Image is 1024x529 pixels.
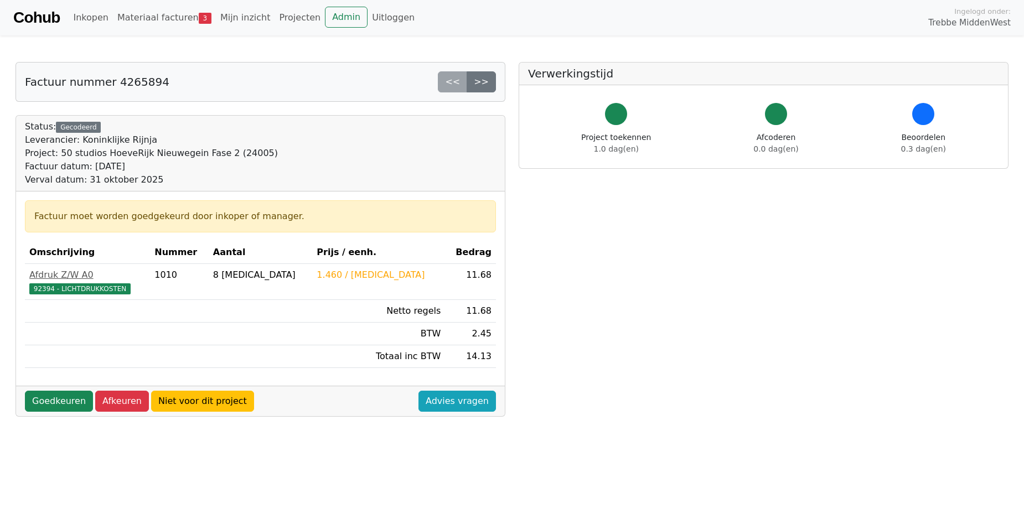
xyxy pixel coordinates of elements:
a: >> [467,71,496,92]
span: 0.3 dag(en) [901,144,946,153]
td: Netto regels [312,300,445,323]
a: Materiaal facturen3 [113,7,216,29]
div: 1.460 / [MEDICAL_DATA] [317,268,441,282]
th: Prijs / eenh. [312,241,445,264]
td: Totaal inc BTW [312,345,445,368]
div: 8 [MEDICAL_DATA] [213,268,308,282]
div: Factuur moet worden goedgekeurd door inkoper of manager. [34,210,487,223]
span: 3 [199,13,211,24]
a: Afkeuren [95,391,149,412]
a: Advies vragen [418,391,496,412]
td: 14.13 [445,345,496,368]
td: 2.45 [445,323,496,345]
a: Inkopen [69,7,112,29]
span: 0.0 dag(en) [753,144,798,153]
th: Omschrijving [25,241,150,264]
div: Status: [25,120,278,186]
a: Goedkeuren [25,391,93,412]
th: Bedrag [445,241,496,264]
th: Aantal [209,241,313,264]
span: 1.0 dag(en) [594,144,639,153]
div: Afdruk Z/W A0 [29,268,146,282]
td: 1010 [150,264,209,300]
a: Mijn inzicht [216,7,275,29]
span: Ingelogd onder: [954,6,1011,17]
th: Nummer [150,241,209,264]
td: 11.68 [445,264,496,300]
a: Projecten [275,7,325,29]
h5: Verwerkingstijd [528,67,999,80]
div: Project toekennen [581,132,651,155]
div: Gecodeerd [56,122,101,133]
a: Cohub [13,4,60,31]
div: Leverancier: Koninklijke Rijnja [25,133,278,147]
div: Afcoderen [753,132,798,155]
div: Project: 50 studios HoeveRijk Nieuwegein Fase 2 (24005) [25,147,278,160]
div: Factuur datum: [DATE] [25,160,278,173]
td: 11.68 [445,300,496,323]
span: 92394 - LICHTDRUKKOSTEN [29,283,131,294]
span: Trebbe MiddenWest [928,17,1011,29]
a: Afdruk Z/W A092394 - LICHTDRUKKOSTEN [29,268,146,295]
div: Verval datum: 31 oktober 2025 [25,173,278,186]
div: Beoordelen [901,132,946,155]
a: Uitloggen [368,7,419,29]
a: Niet voor dit project [151,391,254,412]
td: BTW [312,323,445,345]
h5: Factuur nummer 4265894 [25,75,169,89]
a: Admin [325,7,368,28]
